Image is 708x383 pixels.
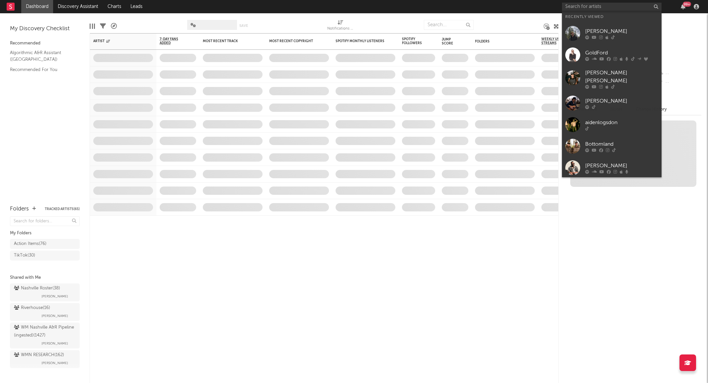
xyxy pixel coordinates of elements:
div: [PERSON_NAME] [585,97,658,105]
div: -- [657,70,701,78]
div: Notifications (Artist) [327,25,354,33]
a: Nashville Roster(38)[PERSON_NAME] [10,283,80,301]
div: GoldFord [585,49,658,57]
div: Edit Columns [90,17,95,36]
div: Spotify Monthly Listeners [336,39,385,43]
a: Recommended For You [10,66,73,73]
div: My Discovery Checklist [10,25,80,33]
a: TikTok(30) [10,251,80,261]
div: Nashville Roster ( 38 ) [14,284,60,292]
span: [PERSON_NAME] [41,340,68,347]
div: Most Recent Copyright [269,39,319,43]
div: Riverhouse ( 16 ) [14,304,50,312]
div: A&R Pipeline [111,17,117,36]
a: WMN RESEARCH(162)[PERSON_NAME] [10,350,80,368]
span: Weekly US Streams [541,37,565,45]
div: [PERSON_NAME] [585,27,658,35]
button: 99+ [681,4,685,9]
div: -- [657,78,701,87]
a: WM Nashville A&R Pipeline (ingested)(1427)[PERSON_NAME] [10,323,80,348]
div: My Folders [10,229,80,237]
div: aidenlogsdon [585,118,658,126]
input: Search... [424,20,474,30]
a: [PERSON_NAME] [PERSON_NAME] [562,66,662,92]
span: [PERSON_NAME] [41,292,68,300]
div: Recently Viewed [565,13,658,21]
div: 99 + [683,2,691,7]
div: Shared with Me [10,274,80,282]
div: Action Items ( 76 ) [14,240,46,248]
a: aidenlogsdon [562,114,662,135]
span: [PERSON_NAME] [41,312,68,320]
a: Bottomland [562,135,662,157]
div: Notifications (Artist) [327,17,354,36]
div: Spotify Followers [402,37,425,45]
a: Algorithmic A&R Assistant ([GEOGRAPHIC_DATA]) [10,49,73,63]
a: [PERSON_NAME] [562,92,662,114]
input: Search for artists [562,3,662,11]
div: Artist [93,39,143,43]
a: Riverhouse(16)[PERSON_NAME] [10,303,80,321]
a: Action Items(76) [10,239,80,249]
div: Folders [475,39,525,43]
div: Folders [10,205,29,213]
div: Filters [100,17,106,36]
div: Jump Score [442,38,458,45]
div: WMN RESEARCH ( 162 ) [14,351,64,359]
div: Bottomland [585,140,658,148]
div: Most Recent Track [203,39,253,43]
span: 7-Day Fans Added [160,37,186,45]
a: [PERSON_NAME] [562,23,662,44]
button: Tracked Artists(65) [45,207,80,211]
div: [PERSON_NAME] [PERSON_NAME] [585,69,658,85]
div: WM Nashville A&R Pipeline (ingested) ( 1427 ) [14,324,74,340]
a: GoldFord [562,44,662,66]
a: [PERSON_NAME] [562,157,662,179]
div: Recommended [10,39,80,47]
input: Search for folders... [10,216,80,226]
div: [PERSON_NAME] [585,162,658,170]
span: [PERSON_NAME] [41,359,68,367]
button: Save [239,24,248,28]
div: TikTok ( 30 ) [14,252,35,260]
